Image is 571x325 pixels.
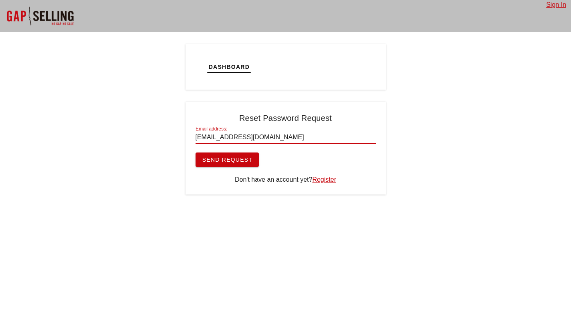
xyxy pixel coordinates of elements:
[196,152,259,167] button: Send Request
[262,64,291,70] span: Tickets
[200,58,206,74] img: logo.png
[208,64,250,70] span: Dashboard
[202,54,256,80] button: Dashboard
[196,131,376,144] input: Enter email
[346,54,380,80] button: Tasks
[202,156,253,163] span: Send Request
[352,64,374,70] span: Tasks
[256,54,297,80] button: Tickets
[303,64,339,70] span: Calendar
[297,54,346,80] button: Calendar
[196,175,376,185] div: Don't have an account yet?
[546,1,566,8] a: Sign In
[196,112,376,124] h4: Reset Password Request
[312,176,336,183] a: Register
[196,126,227,132] label: Email address:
